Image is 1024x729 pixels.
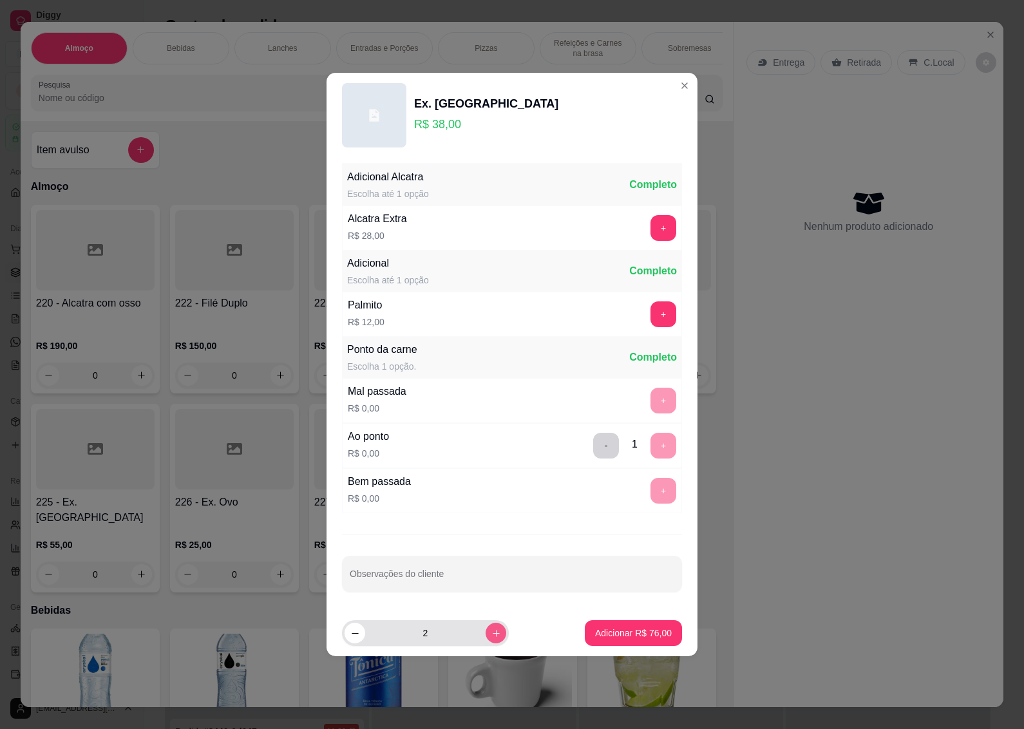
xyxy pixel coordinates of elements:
[347,169,429,185] div: Adicional Alcatra
[345,623,365,643] button: decrease-product-quantity
[674,75,695,96] button: Close
[486,623,506,643] button: increase-product-quantity
[348,447,389,460] p: R$ 0,00
[414,95,558,113] div: Ex. [GEOGRAPHIC_DATA]
[414,115,558,133] p: R$ 38,00
[347,187,429,200] div: Escolha até 1 opção
[347,256,429,271] div: Adicional
[348,384,406,399] div: Mal passada
[348,316,384,328] p: R$ 12,00
[629,177,677,193] div: Completo
[650,301,676,327] button: add
[595,627,672,639] p: Adicionar R$ 76,00
[593,433,619,459] button: delete
[348,402,406,415] p: R$ 0,00
[632,437,638,452] div: 1
[348,474,411,489] div: Bem passada
[348,492,411,505] p: R$ 0,00
[629,350,677,365] div: Completo
[629,263,677,279] div: Completo
[650,215,676,241] button: add
[350,573,674,585] input: Observações do cliente
[347,274,429,287] div: Escolha até 1 opção
[348,229,407,242] p: R$ 28,00
[348,211,407,227] div: Alcatra Extra
[348,298,384,313] div: Palmito
[347,360,417,373] div: Escolha 1 opção.
[348,429,389,444] div: Ao ponto
[585,620,682,646] button: Adicionar R$ 76,00
[347,342,417,357] div: Ponto da carne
